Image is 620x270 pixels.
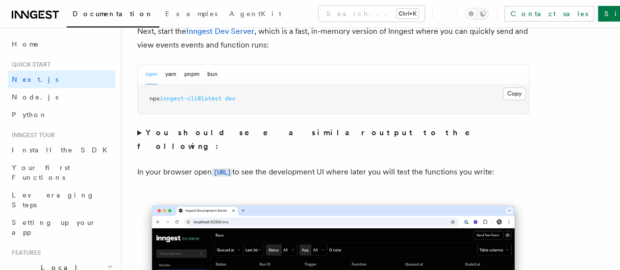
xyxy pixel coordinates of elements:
[12,164,70,181] span: Your first Functions
[8,186,115,214] a: Leveraging Steps
[465,8,489,20] button: Toggle dark mode
[319,6,424,22] button: Search...Ctrl+K
[137,165,529,179] p: In your browser open to see the development UI where later you will test the functions you write:
[160,95,222,102] span: inngest-cli@latest
[8,249,41,257] span: Features
[12,39,39,49] span: Home
[212,167,232,176] a: [URL]
[165,64,176,84] button: yarn
[8,88,115,106] a: Node.js
[67,3,159,27] a: Documentation
[12,191,95,209] span: Leveraging Steps
[12,75,58,83] span: Next.js
[504,6,594,22] a: Contact sales
[223,3,287,26] a: AgentKit
[137,126,529,153] summary: You should see a similar output to the following:
[8,214,115,241] a: Setting up your app
[12,111,48,119] span: Python
[8,131,55,139] span: Inngest tour
[159,3,223,26] a: Examples
[73,10,153,18] span: Documentation
[397,9,419,19] kbd: Ctrl+K
[12,146,113,154] span: Install the SDK
[12,93,58,101] span: Node.js
[8,71,115,88] a: Next.js
[8,61,50,69] span: Quick start
[229,10,281,18] span: AgentKit
[212,168,232,176] code: [URL]
[8,106,115,123] a: Python
[207,64,218,84] button: bun
[8,141,115,159] a: Install the SDK
[184,64,199,84] button: pnpm
[503,87,526,100] button: Copy
[146,64,157,84] button: npm
[186,26,254,36] a: Inngest Dev Server
[225,95,235,102] span: dev
[149,95,160,102] span: npx
[8,159,115,186] a: Your first Functions
[137,128,484,151] strong: You should see a similar output to the following:
[12,219,96,236] span: Setting up your app
[137,25,529,52] p: Next, start the , which is a fast, in-memory version of Inngest where you can quickly send and vi...
[8,35,115,53] a: Home
[165,10,218,18] span: Examples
